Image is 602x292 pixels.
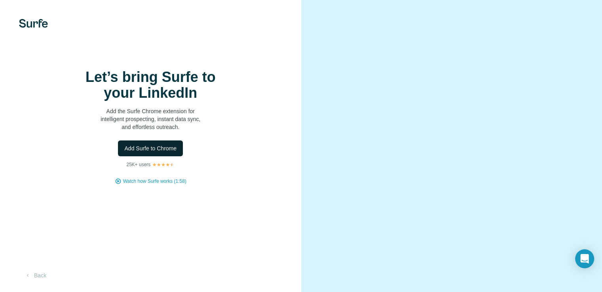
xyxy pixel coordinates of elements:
[19,19,48,28] img: Surfe's logo
[71,107,230,131] p: Add the Surfe Chrome extension for intelligent prospecting, instant data sync, and effortless out...
[575,249,594,268] div: Open Intercom Messenger
[124,144,177,152] span: Add Surfe to Chrome
[71,69,230,101] h1: Let’s bring Surfe to your LinkedIn
[19,268,52,283] button: Back
[152,162,175,167] img: Rating Stars
[126,161,150,168] p: 25K+ users
[123,178,186,185] button: Watch how Surfe works (1:58)
[118,140,183,156] button: Add Surfe to Chrome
